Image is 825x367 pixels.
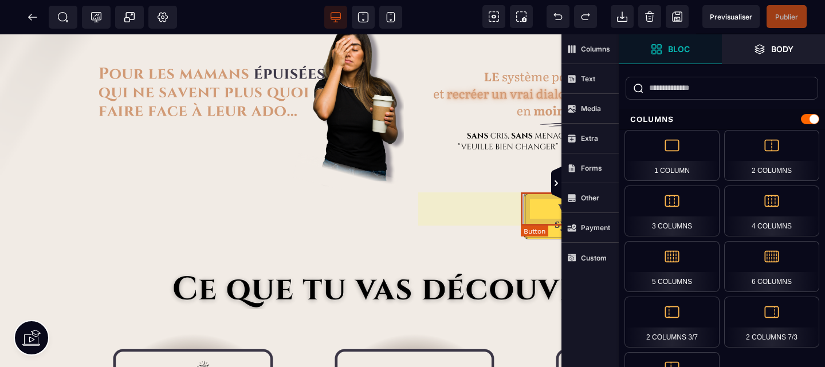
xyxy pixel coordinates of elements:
[724,186,819,236] div: 4 Columns
[624,241,720,292] div: 5 Columns
[57,11,69,23] span: SEO
[724,130,819,181] div: 2 Columns
[18,30,27,39] img: website_grey.svg
[624,130,720,181] div: 1 Column
[30,30,129,39] div: Domaine: [DOMAIN_NAME]
[619,34,722,64] span: Open Blocks
[668,45,690,53] strong: Bloc
[581,223,610,232] strong: Payment
[130,66,139,76] img: tab_keywords_by_traffic_grey.svg
[581,134,598,143] strong: Extra
[581,254,607,262] strong: Custom
[581,45,610,53] strong: Columns
[624,297,720,348] div: 2 Columns 3/7
[619,109,825,130] div: Columns
[72,239,753,275] img: f8636147bfda1fd022e1d76bfd7628a5_ce_que_tu_vas_decouvrir_2.png
[710,13,752,21] span: Previsualiser
[581,164,602,172] strong: Forms
[59,68,88,75] div: Domaine
[775,13,798,21] span: Publier
[724,297,819,348] div: 2 Columns 7/3
[724,241,819,292] div: 6 Columns
[482,5,505,28] span: View components
[46,66,56,76] img: tab_domain_overview_orange.svg
[91,11,102,23] span: Tracking
[143,68,175,75] div: Mots-clés
[581,74,595,83] strong: Text
[581,104,601,113] strong: Media
[524,158,634,205] button: Voir le système
[124,11,135,23] span: Popup
[510,5,533,28] span: Screenshot
[702,5,760,28] span: Preview
[157,11,168,23] span: Setting Body
[624,186,720,236] div: 3 Columns
[771,45,793,53] strong: Body
[32,18,56,27] div: v 4.0.25
[722,34,825,64] span: Open Layer Manager
[18,18,27,27] img: logo_orange.svg
[581,194,599,202] strong: Other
